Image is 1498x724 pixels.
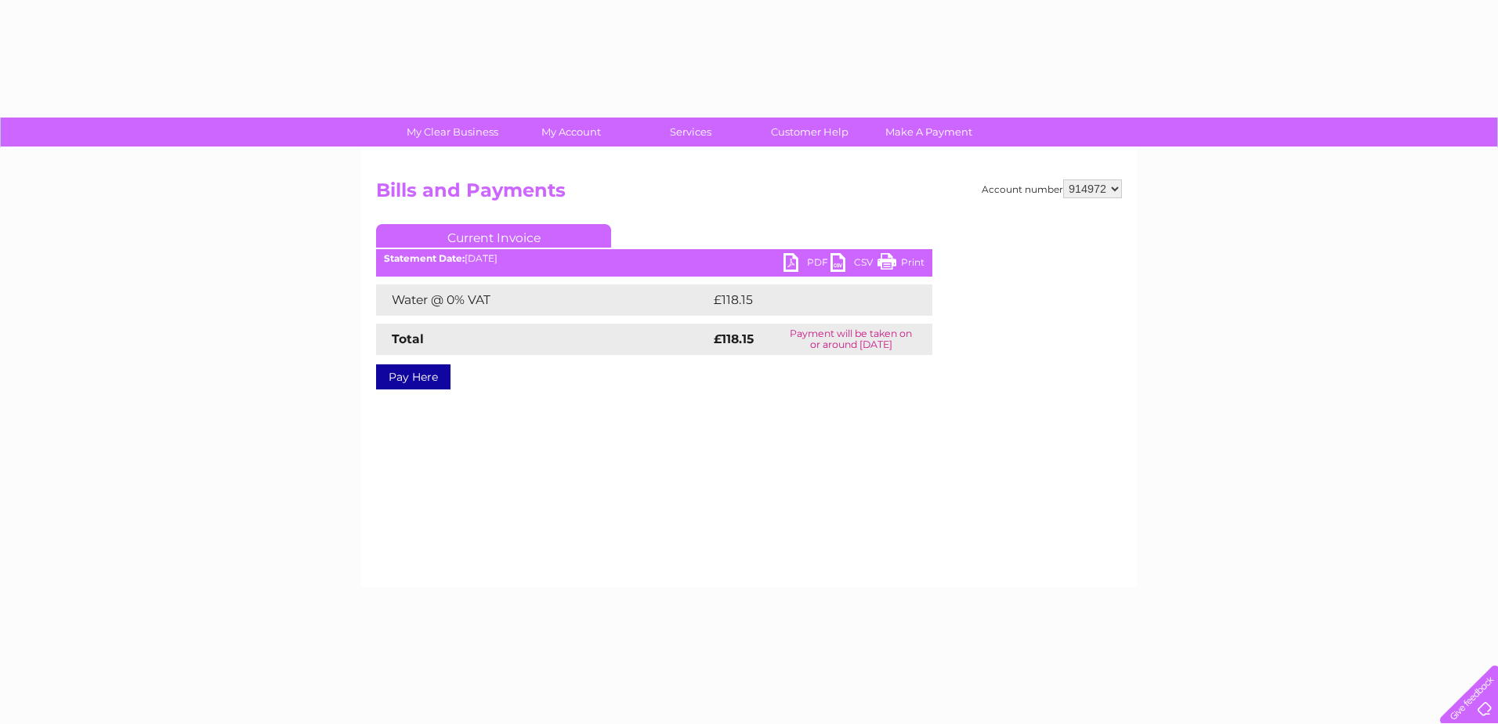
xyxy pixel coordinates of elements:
a: Services [626,118,755,147]
h2: Bills and Payments [376,179,1122,209]
a: PDF [783,253,830,276]
b: Statement Date: [384,252,465,264]
a: My Account [507,118,636,147]
div: [DATE] [376,253,932,264]
a: CSV [830,253,877,276]
td: £118.15 [710,284,900,316]
strong: Total [392,331,424,346]
a: My Clear Business [388,118,517,147]
td: Water @ 0% VAT [376,284,710,316]
a: Pay Here [376,364,450,389]
a: Current Invoice [376,224,611,248]
a: Print [877,253,924,276]
a: Customer Help [745,118,874,147]
a: Make A Payment [864,118,993,147]
strong: £118.15 [714,331,754,346]
td: Payment will be taken on or around [DATE] [769,324,932,355]
div: Account number [982,179,1122,198]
